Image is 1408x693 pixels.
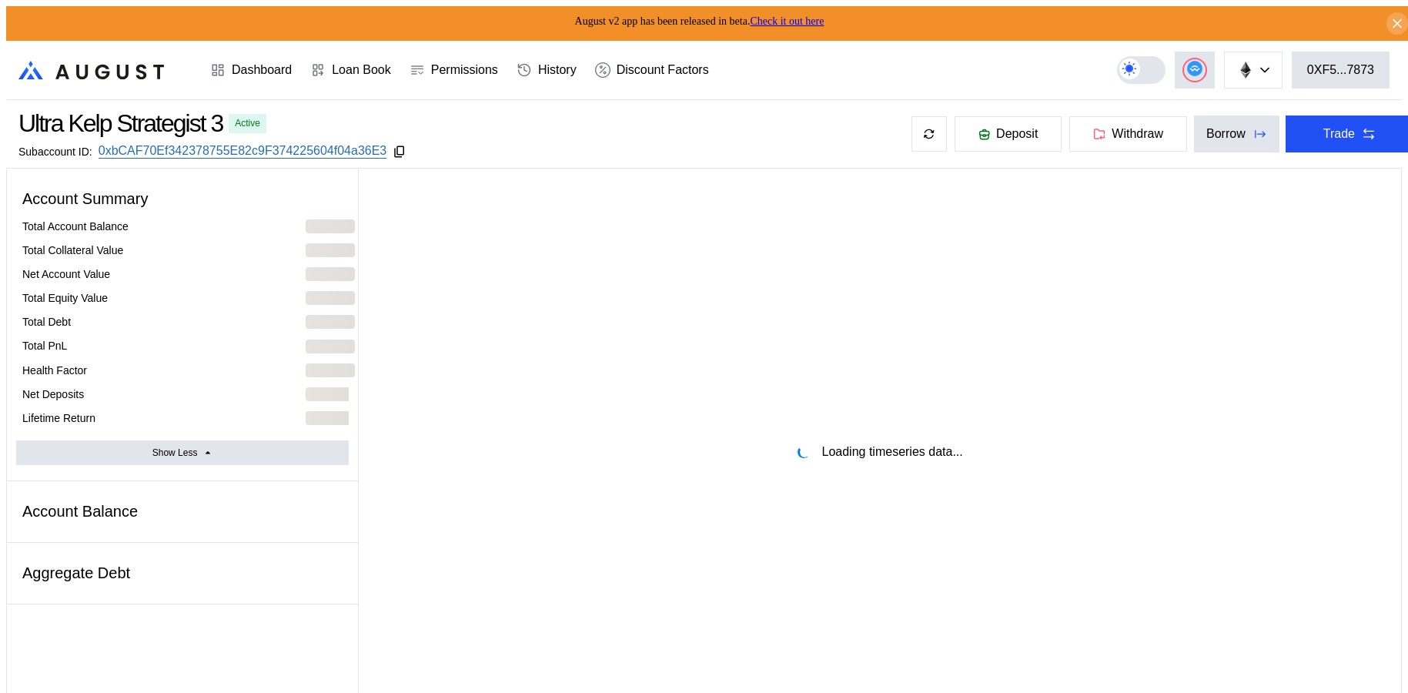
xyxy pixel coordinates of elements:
[22,267,110,281] div: Net Account Value
[996,127,1038,141] span: Deposit
[18,109,222,138] div: Ultra Kelp Strategist 3
[538,63,577,77] div: History
[822,445,963,459] div: Loading timeseries data...
[152,447,198,458] div: Show Less
[431,63,498,77] div: Permissions
[22,387,84,401] div: Net Deposits
[22,219,129,233] div: Total Account Balance
[1323,127,1355,141] div: Trade
[1307,63,1374,77] div: 0XF5...7873
[575,15,824,27] span: August v2 app has been released in beta.
[1112,127,1163,141] span: Withdraw
[22,363,87,377] div: Health Factor
[16,558,349,588] div: Aggregate Debt
[1206,127,1246,141] div: Borrow
[22,291,108,305] div: Total Equity Value
[22,315,71,329] div: Total Debt
[235,118,260,129] div: Active
[1237,62,1254,79] img: chain logo
[798,446,810,458] img: pending
[22,411,95,425] div: Lifetime Return
[617,63,709,77] div: Discount Factors
[22,243,123,257] div: Total Collateral Value
[16,184,349,214] div: Account Summary
[22,339,67,353] div: Total PnL
[232,63,292,77] div: Dashboard
[332,63,391,77] div: Loan Book
[16,497,349,527] div: Account Balance
[750,15,824,27] a: Check it out here
[99,144,387,159] a: 0xbCAF70Ef342378755E82c9F374225604f04a36E3
[18,146,92,158] div: Subaccount ID:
